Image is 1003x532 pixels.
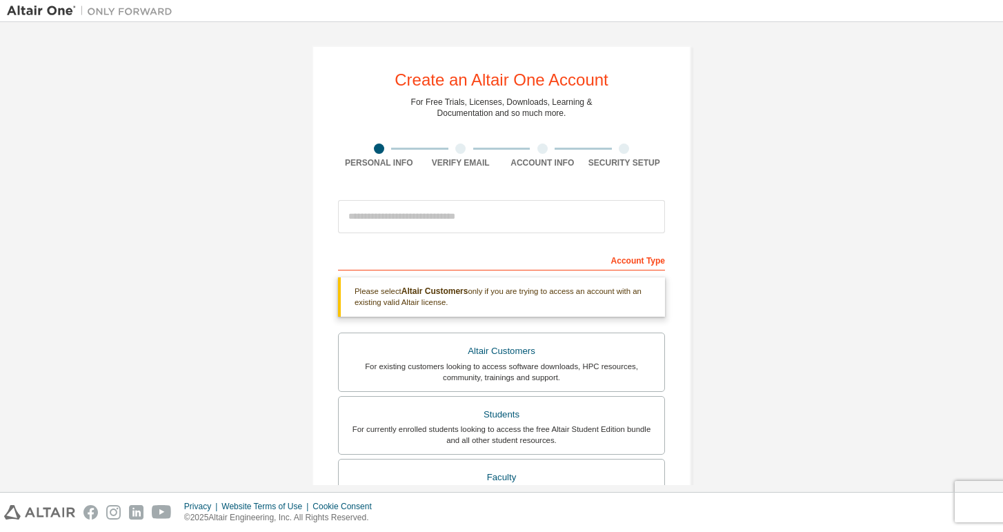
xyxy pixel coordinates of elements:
[347,468,656,487] div: Faculty
[184,512,380,524] p: © 2025 Altair Engineering, Inc. All Rights Reserved.
[347,342,656,361] div: Altair Customers
[338,157,420,168] div: Personal Info
[7,4,179,18] img: Altair One
[106,505,121,520] img: instagram.svg
[395,72,608,88] div: Create an Altair One Account
[312,501,379,512] div: Cookie Consent
[338,248,665,270] div: Account Type
[4,505,75,520] img: altair_logo.svg
[420,157,502,168] div: Verify Email
[152,505,172,520] img: youtube.svg
[347,405,656,424] div: Students
[221,501,312,512] div: Website Terms of Use
[347,424,656,446] div: For currently enrolled students looking to access the free Altair Student Edition bundle and all ...
[501,157,584,168] div: Account Info
[401,286,468,296] b: Altair Customers
[411,97,593,119] div: For Free Trials, Licenses, Downloads, Learning & Documentation and so much more.
[338,277,665,317] div: Please select only if you are trying to access an account with an existing valid Altair license.
[584,157,666,168] div: Security Setup
[347,361,656,383] div: For existing customers looking to access software downloads, HPC resources, community, trainings ...
[129,505,143,520] img: linkedin.svg
[83,505,98,520] img: facebook.svg
[184,501,221,512] div: Privacy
